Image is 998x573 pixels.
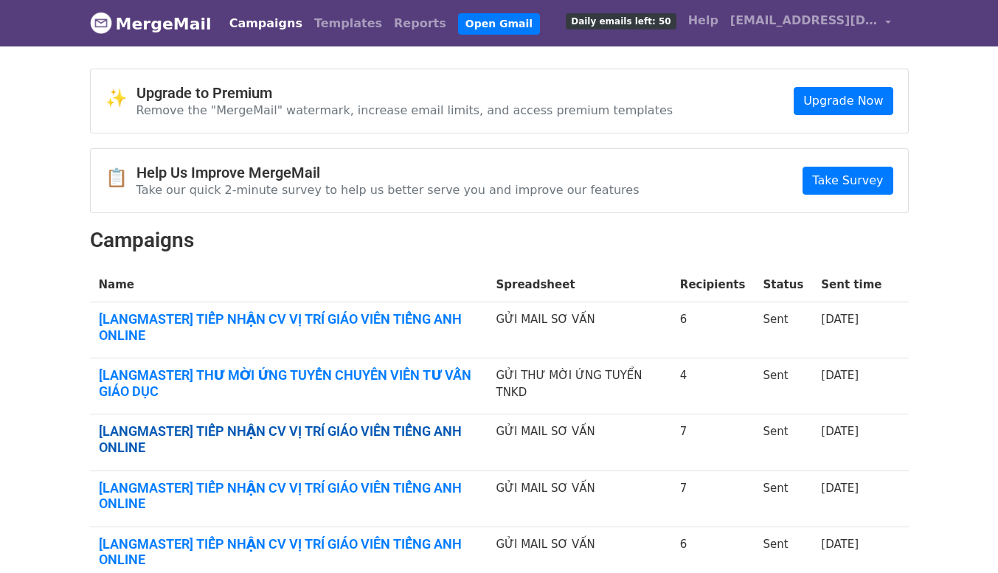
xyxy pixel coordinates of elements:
[90,12,112,34] img: MergeMail logo
[99,311,479,343] a: [LANGMASTER] TIẾP NHẬN CV VỊ TRÍ GIÁO VIÊN TIẾNG ANH ONLINE
[821,313,859,326] a: [DATE]
[821,369,859,382] a: [DATE]
[821,482,859,495] a: [DATE]
[487,358,670,414] td: GỬI THƯ MỜI ỨNG TUYỂN TNKD
[99,423,479,455] a: [LANGMASTER] TIẾP NHẬN CV VỊ TRÍ GIÁO VIÊN TIẾNG ANH ONLINE
[682,6,724,35] a: Help
[487,470,670,527] td: GỬI MAIL SƠ VẤN
[560,6,682,35] a: Daily emails left: 50
[487,414,670,470] td: GỬI MAIL SƠ VẤN
[803,167,893,195] a: Take Survey
[671,414,755,470] td: 7
[812,268,890,302] th: Sent time
[487,268,670,302] th: Spreadsheet
[105,167,136,189] span: 📋
[99,536,479,568] a: [LANGMASTER] TIẾP NHẬN CV VỊ TRÍ GIÁO VIÊN TIẾNG ANH ONLINE
[671,470,755,527] td: 7
[821,425,859,438] a: [DATE]
[136,182,640,198] p: Take our quick 2-minute survey to help us better serve you and improve our features
[754,268,812,302] th: Status
[223,9,308,38] a: Campaigns
[308,9,388,38] a: Templates
[136,164,640,181] h4: Help Us Improve MergeMail
[671,358,755,414] td: 4
[754,358,812,414] td: Sent
[566,13,676,29] span: Daily emails left: 50
[90,8,212,39] a: MergeMail
[754,470,812,527] td: Sent
[730,12,878,29] span: [EMAIL_ADDRESS][DOMAIN_NAME]
[487,302,670,358] td: GỬI MAIL SƠ VẤN
[136,103,673,118] p: Remove the "MergeMail" watermark, increase email limits, and access premium templates
[754,414,812,470] td: Sent
[90,268,488,302] th: Name
[724,6,897,41] a: [EMAIL_ADDRESS][DOMAIN_NAME]
[136,84,673,102] h4: Upgrade to Premium
[671,302,755,358] td: 6
[99,367,479,399] a: [LANGMASTER] THƯ MỜI ỨNG TUYỂN CHUYÊN VIÊN TƯ VẤN GIÁO DỤC
[924,502,998,573] iframe: Chat Widget
[388,9,452,38] a: Reports
[99,480,479,512] a: [LANGMASTER] TIẾP NHẬN CV VỊ TRÍ GIÁO VIÊN TIẾNG ANH ONLINE
[794,87,893,115] a: Upgrade Now
[671,268,755,302] th: Recipients
[90,228,909,253] h2: Campaigns
[821,538,859,551] a: [DATE]
[105,88,136,109] span: ✨
[458,13,540,35] a: Open Gmail
[754,302,812,358] td: Sent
